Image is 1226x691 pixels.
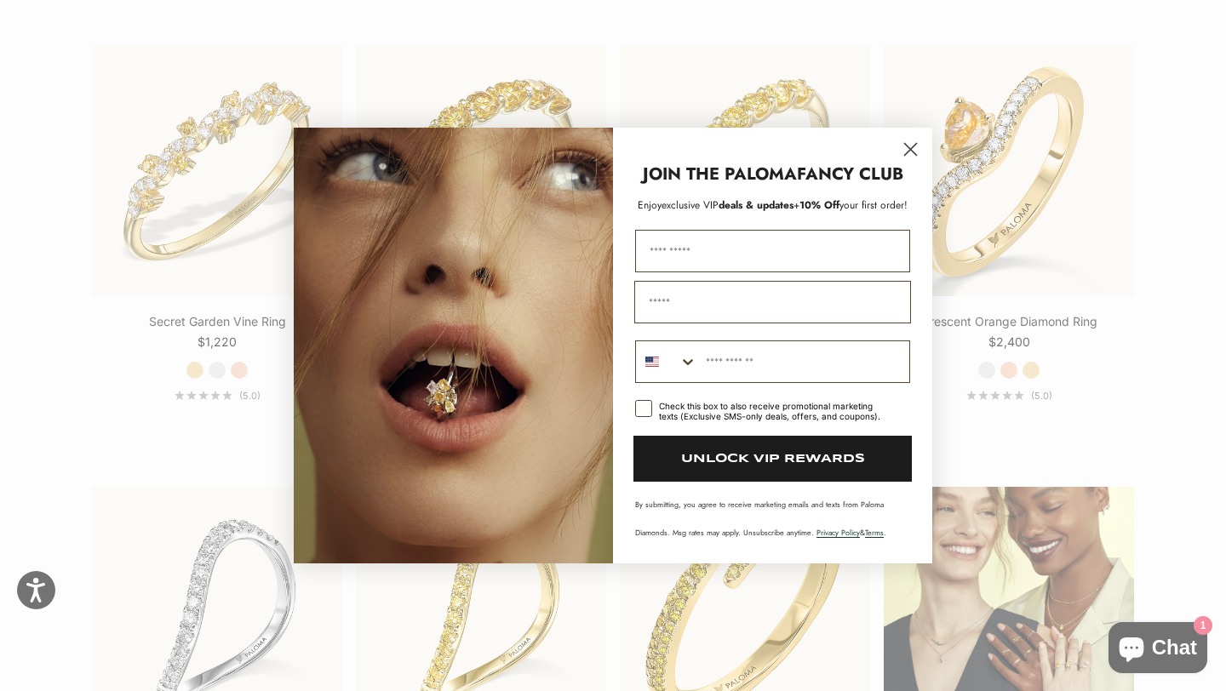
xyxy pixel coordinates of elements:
span: Enjoy [638,197,662,213]
p: By submitting, you agree to receive marketing emails and texts from Paloma Diamonds. Msg rates ma... [635,499,910,538]
strong: FANCY CLUB [797,162,903,186]
img: United States [645,355,659,368]
input: Phone Number [697,341,909,382]
a: Privacy Policy [816,527,860,538]
span: + your first order! [793,197,908,213]
img: Loading... [294,128,613,563]
span: 10% Off [799,197,839,213]
button: Close dialog [896,134,925,164]
button: Search Countries [636,341,697,382]
span: deals & updates [662,197,793,213]
span: & . [816,527,886,538]
input: First Name [635,230,910,272]
span: exclusive VIP [662,197,719,213]
button: UNLOCK VIP REWARDS [633,436,912,482]
div: Check this box to also receive promotional marketing texts (Exclusive SMS-only deals, offers, and... [659,401,890,421]
a: Terms [865,527,884,538]
strong: JOIN THE PALOMA [643,162,797,186]
input: Email [634,281,911,323]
